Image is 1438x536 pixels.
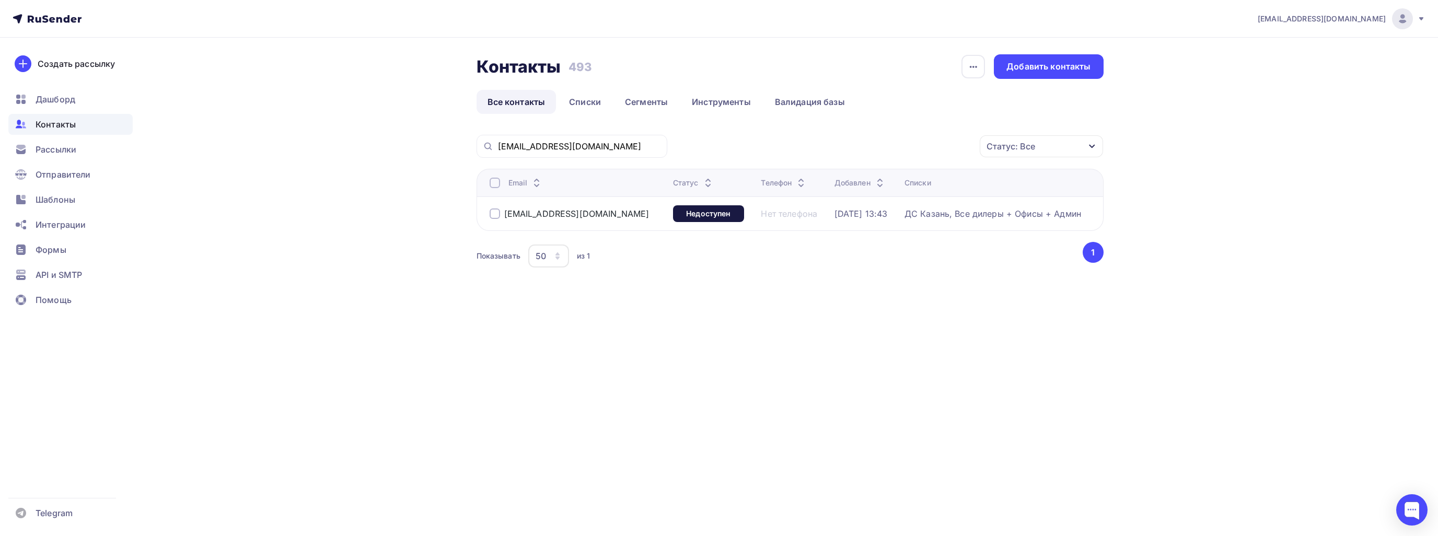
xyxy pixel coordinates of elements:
span: Рассылки [36,143,76,156]
div: из 1 [577,251,590,261]
a: [DATE] 13:43 [834,208,888,219]
div: Статус [673,178,714,188]
div: Телефон [761,178,807,188]
a: Сегменты [614,90,679,114]
a: Дашборд [8,89,133,110]
a: Недоступен [673,205,744,222]
a: Рассылки [8,139,133,160]
div: Создать рассылку [38,57,115,70]
h2: Контакты [477,56,561,77]
ul: Pagination [1081,242,1104,263]
a: Списки [558,90,612,114]
h3: 493 [569,60,592,74]
span: Помощь [36,294,72,306]
span: Интеграции [36,218,86,231]
a: Шаблоны [8,189,133,210]
div: 50 [536,250,546,262]
div: Показывать [477,251,520,261]
button: Go to page 1 [1083,242,1104,263]
span: Дашборд [36,93,75,106]
a: Нет телефона [761,208,817,219]
input: Поиск [498,141,661,152]
span: Telegram [36,507,73,519]
a: Все контакты [477,90,556,114]
span: API и SMTP [36,269,82,281]
a: [EMAIL_ADDRESS][DOMAIN_NAME] [1258,8,1425,29]
button: Статус: Все [979,135,1104,158]
div: Email [508,178,543,188]
span: Отправители [36,168,91,181]
span: Шаблоны [36,193,75,206]
span: [EMAIL_ADDRESS][DOMAIN_NAME] [1258,14,1386,24]
div: Добавлен [834,178,886,188]
div: Списки [904,178,931,188]
a: [EMAIL_ADDRESS][DOMAIN_NAME] [504,208,650,219]
div: Статус: Все [987,140,1035,153]
a: ДС Казань, Все дилеры + Офисы + Админ [904,208,1081,219]
a: Отправители [8,164,133,185]
span: Контакты [36,118,76,131]
span: Формы [36,243,66,256]
a: Формы [8,239,133,260]
a: Контакты [8,114,133,135]
a: Валидация базы [764,90,856,114]
div: Добавить контакты [1006,61,1091,73]
button: 50 [528,244,570,268]
a: Инструменты [681,90,762,114]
